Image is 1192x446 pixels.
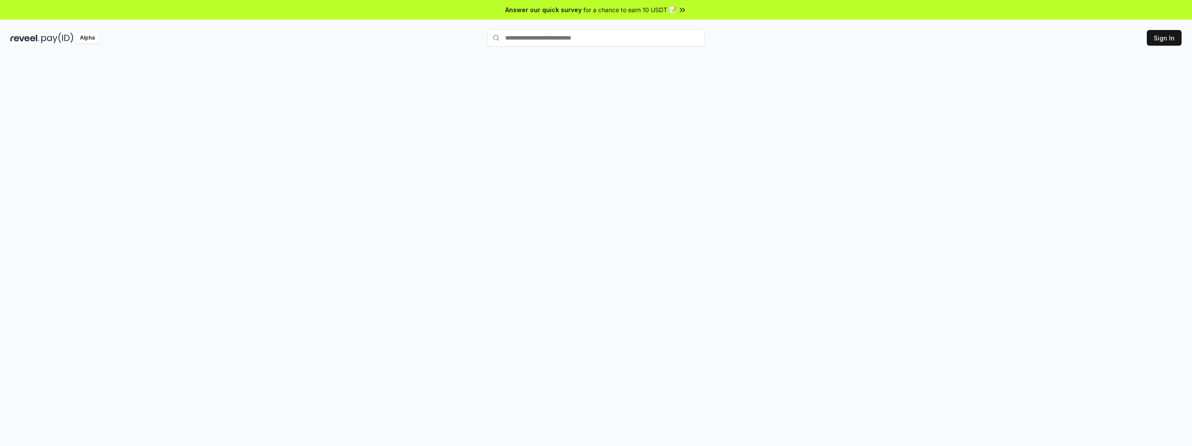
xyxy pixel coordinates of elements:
[75,33,99,43] div: Alpha
[10,33,40,43] img: reveel_dark
[1147,30,1182,46] button: Sign In
[505,5,582,14] span: Answer our quick survey
[41,33,73,43] img: pay_id
[583,5,676,14] span: for a chance to earn 10 USDT 📝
